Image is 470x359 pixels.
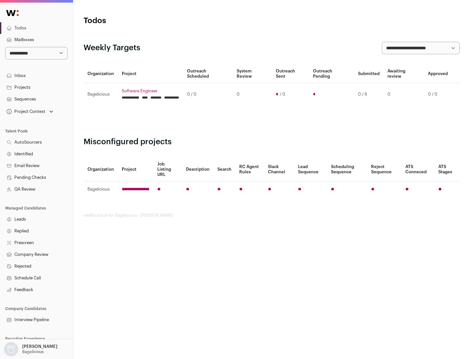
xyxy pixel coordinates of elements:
[5,107,55,116] button: Open dropdown
[118,158,153,181] th: Project
[213,158,235,181] th: Search
[84,43,140,53] h2: Weekly Targets
[153,158,182,181] th: Job Listing URL
[84,83,118,106] td: Bagelicious
[367,158,402,181] th: Reject Sequence
[434,158,460,181] th: ATS Stages
[384,83,424,106] td: 0
[84,158,118,181] th: Organization
[235,158,264,181] th: RC Agent Rules
[272,65,309,83] th: Outreach Sent
[84,137,460,147] h2: Misconfigured projects
[424,65,452,83] th: Approved
[384,65,424,83] th: Awaiting review
[401,158,434,181] th: ATS Conneced
[3,342,59,356] button: Open dropdown
[122,88,179,94] a: Software Engineer
[294,158,327,181] th: Lead Sequence
[84,16,209,26] h1: Todos
[424,83,452,106] td: 0 / 0
[280,92,285,97] span: / 0
[118,65,183,83] th: Project
[22,349,44,354] p: Bagelicious
[5,109,45,114] div: Project Context
[183,65,233,83] th: Outreach Scheduled
[233,83,272,106] td: 0
[354,65,384,83] th: Submitted
[327,158,367,181] th: Scheduling Sequence
[84,181,118,197] td: Bagelicious
[354,83,384,106] td: 0 / 6
[309,65,354,83] th: Outreach Pending
[264,158,294,181] th: Slack Channel
[4,342,18,356] img: nopic.png
[84,213,460,218] footer: wellfound:ai for Bagelicious - [PERSON_NAME]
[182,158,213,181] th: Description
[3,7,22,20] img: Wellfound
[233,65,272,83] th: System Review
[84,65,118,83] th: Organization
[183,83,233,106] td: 0 / 0
[22,344,57,349] p: [PERSON_NAME]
